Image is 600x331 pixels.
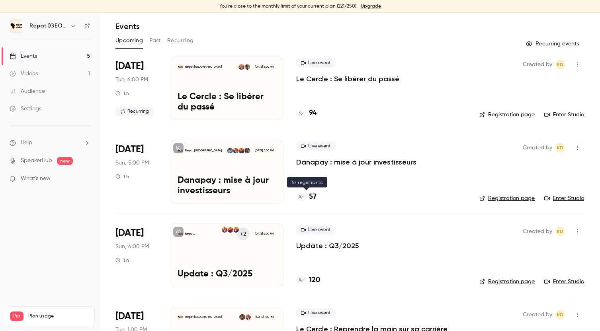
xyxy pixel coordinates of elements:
img: Le Cercle : Reprendre la main sur sa carrière [178,314,183,320]
a: SpeakerHub [21,157,52,165]
img: Fatoumata Dia [227,227,233,233]
span: KD [557,143,563,153]
div: 1 h [115,90,129,96]
span: Plan usage [28,313,90,319]
div: 1 h [115,257,129,263]
span: KD [557,60,563,69]
img: Kara Diaby [245,314,251,320]
p: Repat [GEOGRAPHIC_DATA] [185,149,222,153]
img: Kara Diaby [233,148,238,153]
a: Registration page [479,194,535,202]
p: Repat [GEOGRAPHIC_DATA] [185,65,222,69]
span: KD [557,310,563,319]
a: Le Cercle : Se libérer du passé [296,74,399,84]
span: Pro [10,311,23,321]
div: Events [10,52,37,60]
a: Danapay : mise à jour investisseurs [296,157,416,167]
span: [DATE] [115,60,144,72]
li: help-dropdown-opener [10,139,90,147]
span: Recurring [115,107,154,116]
span: Sun, 6:00 PM [115,243,149,251]
span: Kara Diaby [555,60,565,69]
span: Kara Diaby [555,143,565,153]
span: new [57,157,73,165]
button: Recurring [167,34,194,47]
span: [DATE] [115,227,144,239]
button: Upcoming [115,34,143,47]
div: Sep 28 Sun, 7:00 PM (Europe/Paris) [115,140,157,204]
div: Settings [10,105,41,113]
span: Live event [296,141,336,151]
a: Enter Studio [544,278,584,286]
span: Created by [523,60,552,69]
h4: 94 [309,108,317,119]
span: [DATE] 1:00 PM [253,314,276,320]
img: Oumou Diarisso [244,64,250,70]
h4: 57 [309,192,317,202]
span: Live event [296,308,336,318]
span: Help [21,139,32,147]
img: Hannah Dehauteur [239,314,245,320]
a: Upgrade [361,3,381,10]
div: 1 h [115,173,129,180]
span: Live event [296,58,336,68]
p: Le Cercle : Se libérer du passé [178,92,276,113]
h4: 120 [309,275,320,286]
img: Mounir Telkass [238,148,244,153]
span: Tue, 6:00 PM [115,76,148,84]
p: Danapay : mise à jour investisseurs [178,176,276,196]
button: Past [149,34,161,47]
a: Enter Studio [544,194,584,202]
iframe: Noticeable Trigger [80,175,90,182]
img: Moussa Dembele [244,148,250,153]
div: Videos [10,70,38,78]
p: Repat [GEOGRAPHIC_DATA] [185,232,221,236]
a: Enter Studio [544,111,584,119]
span: [DATE] [115,310,144,323]
a: Update : Q3/2025 [296,241,359,251]
a: Update : Q3/2025Repat [GEOGRAPHIC_DATA]+2Mounir TelkassFatoumata DiaKara Diaby[DATE] 6:00 PMUpdat... [170,223,283,287]
img: Mounir Telkass [233,227,239,233]
div: +2 [236,227,250,241]
span: [DATE] 6:00 PM [252,64,276,70]
img: Kara Diaby [238,64,244,70]
img: Repat Africa [10,20,23,32]
span: Kara Diaby [555,227,565,236]
span: [DATE] [115,143,144,156]
div: Audience [10,87,45,95]
a: 120 [296,275,320,286]
span: Created by [523,227,552,236]
a: Le Cercle : Se libérer du passéRepat [GEOGRAPHIC_DATA]Oumou DiarissoKara Diaby[DATE] 6:00 PMLe Ce... [170,57,283,120]
span: Created by [523,310,552,319]
div: Sep 28 Sun, 8:00 PM (Europe/Brussels) [115,223,157,287]
span: Live event [296,225,336,235]
div: Sep 23 Tue, 8:00 PM (Europe/Paris) [115,57,157,120]
h1: Events [115,22,140,31]
button: Recurring events [522,37,584,50]
a: 57 [296,192,317,202]
a: Registration page [479,111,535,119]
span: [DATE] 5:00 PM [252,148,276,153]
img: Kara Diaby [222,227,227,233]
h6: Repat [GEOGRAPHIC_DATA] [29,22,67,30]
img: Le Cercle : Se libérer du passé [178,64,183,70]
span: Kara Diaby [555,310,565,319]
a: Registration page [479,278,535,286]
img: Demba Dembele [227,148,233,153]
a: Danapay : mise à jour investisseursRepat [GEOGRAPHIC_DATA]Moussa DembeleMounir TelkassKara DiabyD... [170,140,283,204]
a: 94 [296,108,317,119]
span: What's new [21,174,51,183]
span: [DATE] 6:00 PM [252,231,276,237]
span: Created by [523,143,552,153]
span: KD [557,227,563,236]
p: Repat [GEOGRAPHIC_DATA] [185,315,222,319]
span: Sun, 5:00 PM [115,159,149,167]
p: Update : Q3/2025 [178,269,276,280]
